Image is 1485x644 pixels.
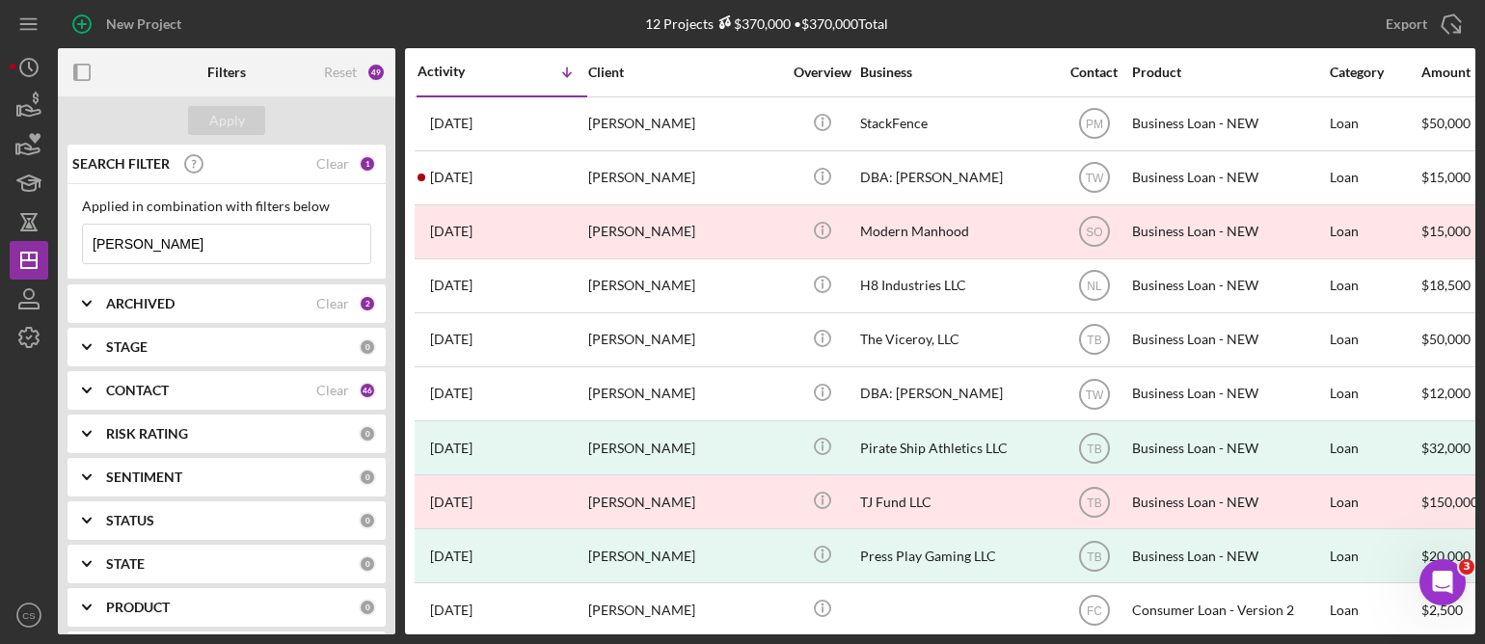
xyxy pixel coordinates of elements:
[430,603,472,618] time: 2023-09-19 11:57
[860,206,1053,257] div: Modern Manhood
[1087,496,1101,509] text: TB
[588,65,781,80] div: Client
[588,584,781,635] div: [PERSON_NAME]
[1459,559,1474,575] span: 3
[860,530,1053,581] div: Press Play Gaming LLC
[588,98,781,149] div: [PERSON_NAME]
[106,296,175,311] b: ARCHIVED
[860,422,1053,473] div: Pirate Ship Athletics LLC
[430,116,472,131] time: 2025-10-03 17:53
[588,152,781,203] div: [PERSON_NAME]
[1087,280,1102,293] text: NL
[366,63,386,82] div: 49
[1085,388,1103,401] text: TW
[1419,559,1466,605] iframe: Intercom live chat
[316,156,349,172] div: Clear
[588,368,781,419] div: [PERSON_NAME]
[359,295,376,312] div: 2
[430,549,472,564] time: 2024-07-31 16:05
[1330,65,1419,80] div: Category
[860,152,1053,203] div: DBA: [PERSON_NAME]
[430,224,472,239] time: 2025-08-18 18:49
[106,600,170,615] b: PRODUCT
[359,425,376,443] div: 0
[1086,226,1102,239] text: SO
[1366,5,1475,43] button: Export
[207,65,246,80] b: Filters
[588,206,781,257] div: [PERSON_NAME]
[1421,602,1463,618] span: $2,500
[106,5,181,43] div: New Project
[1132,152,1325,203] div: Business Loan - NEW
[359,382,376,399] div: 46
[1087,442,1101,455] text: TB
[860,314,1053,365] div: The Viceroy, LLC
[1330,476,1419,527] div: Loan
[82,199,371,214] div: Applied in combination with filters below
[860,65,1053,80] div: Business
[359,469,376,486] div: 0
[1086,118,1103,131] text: PM
[430,332,472,347] time: 2025-03-25 21:37
[72,156,170,172] b: SEARCH FILTER
[1421,115,1471,131] span: $50,000
[1386,5,1427,43] div: Export
[860,368,1053,419] div: DBA: [PERSON_NAME]
[860,476,1053,527] div: TJ Fund LLC
[1132,65,1325,80] div: Product
[1421,385,1471,401] span: $12,000
[860,98,1053,149] div: StackFence
[1330,584,1419,635] div: Loan
[1330,206,1419,257] div: Loan
[1132,530,1325,581] div: Business Loan - NEW
[645,15,888,32] div: 12 Projects • $370,000 Total
[58,5,201,43] button: New Project
[324,65,357,80] div: Reset
[1132,260,1325,311] div: Business Loan - NEW
[1132,314,1325,365] div: Business Loan - NEW
[786,65,858,80] div: Overview
[1058,65,1130,80] div: Contact
[1330,422,1419,473] div: Loan
[430,278,472,293] time: 2025-07-02 14:32
[106,426,188,442] b: RISK RATING
[714,15,791,32] div: $370,000
[430,495,472,510] time: 2024-08-02 17:18
[316,383,349,398] div: Clear
[588,422,781,473] div: [PERSON_NAME]
[430,386,472,401] time: 2024-10-04 20:25
[1421,277,1471,293] span: $18,500
[209,106,245,135] div: Apply
[106,513,154,528] b: STATUS
[1330,314,1419,365] div: Loan
[588,476,781,527] div: [PERSON_NAME]
[1421,331,1471,347] span: $50,000
[316,296,349,311] div: Clear
[1085,172,1103,185] text: TW
[106,383,169,398] b: CONTACT
[1087,550,1101,563] text: TB
[1330,530,1419,581] div: Loan
[1087,604,1102,617] text: FC
[588,530,781,581] div: [PERSON_NAME]
[1330,368,1419,419] div: Loan
[1330,98,1419,149] div: Loan
[430,441,472,456] time: 2024-08-15 01:46
[1132,98,1325,149] div: Business Loan - NEW
[860,260,1053,311] div: H8 Industries LLC
[22,610,35,621] text: CS
[359,555,376,573] div: 0
[359,599,376,616] div: 0
[10,596,48,634] button: CS
[1330,260,1419,311] div: Loan
[359,338,376,356] div: 0
[1132,368,1325,419] div: Business Loan - NEW
[1087,334,1101,347] text: TB
[430,170,472,185] time: 2025-08-18 18:50
[1132,584,1325,635] div: Consumer Loan - Version 2
[188,106,265,135] button: Apply
[1132,206,1325,257] div: Business Loan - NEW
[588,260,781,311] div: [PERSON_NAME]
[1421,169,1471,185] span: $15,000
[106,470,182,485] b: SENTIMENT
